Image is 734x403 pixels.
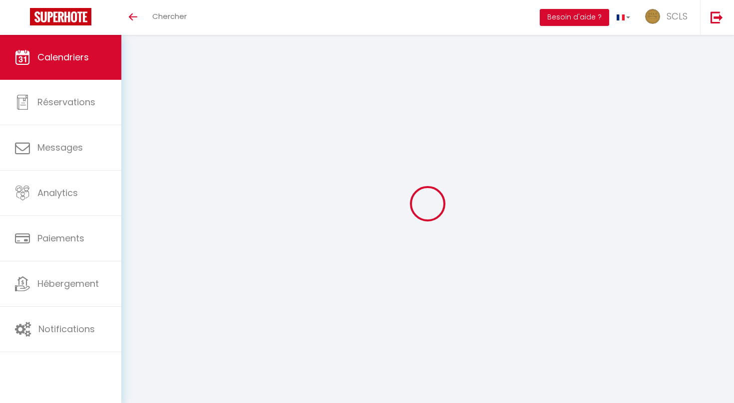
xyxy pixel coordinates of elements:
span: SCLS [667,10,688,22]
img: logout [711,11,723,23]
button: Besoin d'aide ? [540,9,609,26]
img: Super Booking [30,8,91,25]
span: Analytics [37,187,78,199]
span: Réservations [37,96,95,108]
span: Calendriers [37,51,89,63]
span: Hébergement [37,277,99,290]
span: Chercher [152,11,187,21]
span: Notifications [38,323,95,335]
img: ... [645,9,660,24]
span: Messages [37,141,83,154]
span: Paiements [37,232,84,244]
